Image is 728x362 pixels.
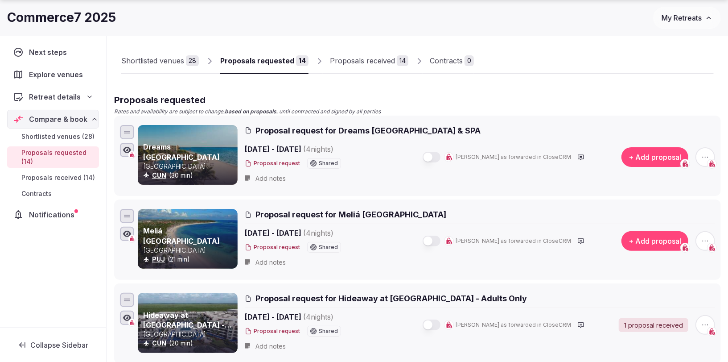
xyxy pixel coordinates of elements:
div: 14 [397,55,408,66]
span: Retreat details [29,92,81,102]
span: [DATE] - [DATE] [245,228,402,238]
span: Shared [319,329,338,334]
span: [DATE] - [DATE] [245,144,402,154]
h1: Commerce7 2025 [7,9,116,26]
button: My Retreats [653,7,721,29]
a: Next steps [7,43,99,62]
a: Proposals requested14 [220,48,308,74]
span: [PERSON_NAME] as forwarded in CloseCRM [456,321,571,329]
button: PUJ [152,255,165,264]
span: [DATE] - [DATE] [245,312,402,322]
span: Next steps [29,47,70,58]
span: Proposals requested (14) [21,148,95,166]
p: Rates and availability are subject to change, , until contracted and signed by all parties [114,108,721,116]
a: Proposals received (14) [7,171,99,184]
span: [PERSON_NAME] as forwarded in CloseCRM [456,237,571,245]
a: PUJ [152,255,165,263]
button: CUN [152,171,166,180]
span: Proposal request for Dreams [GEOGRAPHIC_DATA] & SPA [255,125,481,136]
span: ( 4 night s ) [303,145,333,154]
div: (20 min) [143,339,236,348]
a: Dreams [GEOGRAPHIC_DATA] [143,142,220,161]
a: 1 proposal received [619,318,688,333]
strong: based on proposals [225,108,276,115]
p: [GEOGRAPHIC_DATA] [143,162,236,171]
div: 14 [296,55,308,66]
span: [PERSON_NAME] as forwarded in CloseCRM [456,154,571,161]
span: Contracts [21,189,52,198]
span: Compare & book [29,114,87,125]
div: 0 [465,55,474,66]
span: Proposals received (14) [21,173,95,182]
p: [GEOGRAPHIC_DATA] [143,246,236,255]
button: + Add proposal [621,147,688,167]
button: Proposal request [245,160,300,167]
div: 28 [186,55,199,66]
span: My Retreats [662,13,702,22]
span: Collapse Sidebar [30,341,88,350]
span: Proposal request for Hideaway at [GEOGRAPHIC_DATA] - Adults Only [255,293,527,304]
a: Explore venues [7,65,99,84]
p: [GEOGRAPHIC_DATA] [143,330,236,339]
a: Contracts [7,187,99,200]
div: (21 min) [143,255,236,264]
span: Shared [319,245,338,250]
span: Add notes [255,174,286,183]
div: Proposals received [330,55,395,66]
span: Proposal request for Meliá [GEOGRAPHIC_DATA] [255,209,446,220]
span: Add notes [255,342,286,351]
a: CUN [152,171,166,179]
button: Collapse Sidebar [7,335,99,355]
button: Proposal request [245,244,300,251]
span: Notifications [29,209,78,220]
a: Contracts0 [430,48,474,74]
span: Shortlisted venues (28) [21,132,95,141]
div: (30 min) [143,171,236,180]
a: Hideaway at [GEOGRAPHIC_DATA] - Adults Only [143,311,232,340]
a: CUN [152,339,166,347]
a: Notifications [7,205,99,224]
span: ( 4 night s ) [303,312,333,321]
div: Shortlisted venues [121,55,184,66]
span: ( 4 night s ) [303,229,333,237]
a: Shortlisted venues (28) [7,130,99,143]
span: Shared [319,161,338,166]
button: + Add proposal [621,231,688,251]
a: Meliá [GEOGRAPHIC_DATA] [143,226,220,245]
a: Proposals received14 [330,48,408,74]
div: Proposals requested [220,55,294,66]
a: Proposals requested (14) [7,146,99,168]
span: Explore venues [29,69,86,80]
div: Contracts [430,55,463,66]
a: Shortlisted venues28 [121,48,199,74]
button: Proposal request [245,328,300,335]
h2: Proposals requested [114,94,721,106]
span: Add notes [255,258,286,267]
